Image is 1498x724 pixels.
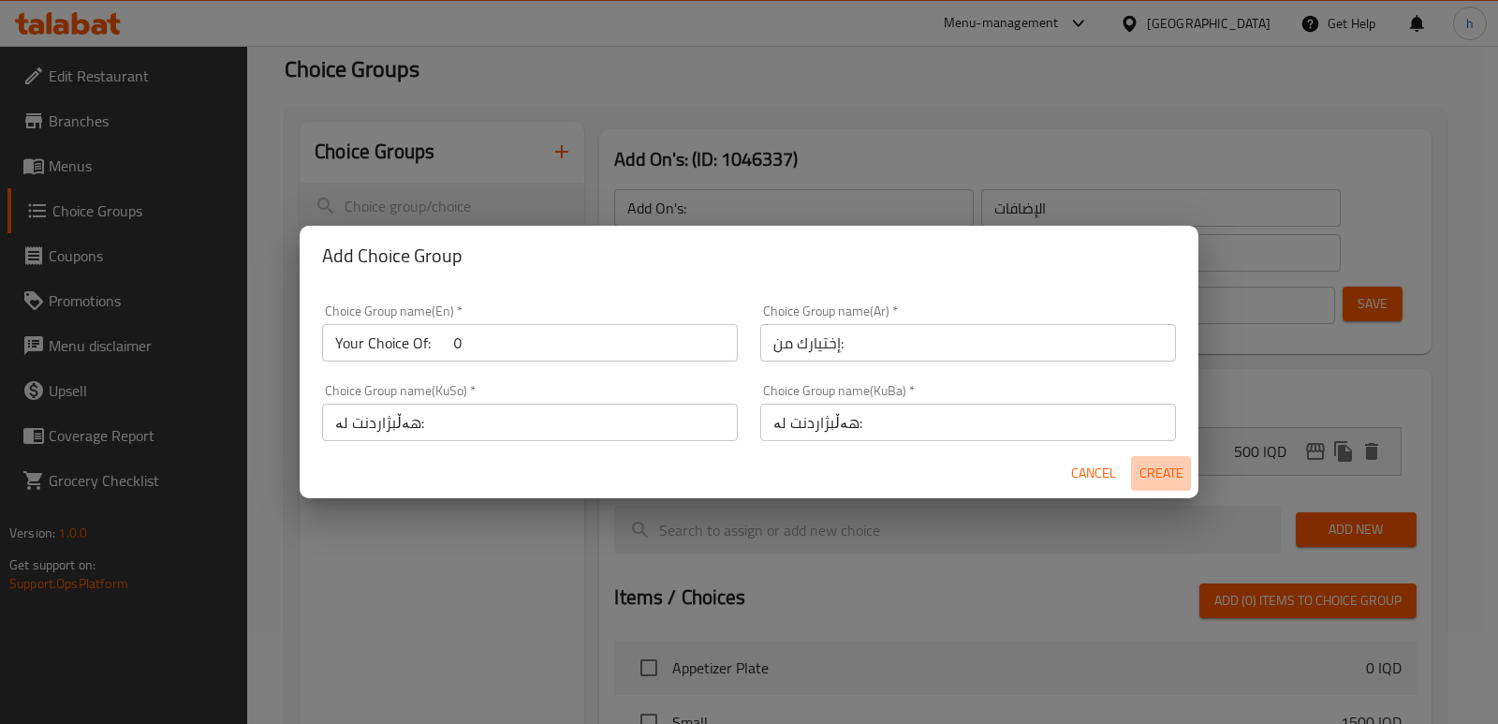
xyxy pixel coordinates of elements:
[760,404,1176,441] input: Please enter Choice Group name(KuBa)
[1131,456,1191,491] button: Create
[1138,462,1183,485] span: Create
[322,404,738,441] input: Please enter Choice Group name(KuSo)
[760,324,1176,362] input: Please enter Choice Group name(ar)
[1071,462,1116,485] span: Cancel
[322,241,1176,271] h2: Add Choice Group
[322,324,738,362] input: Please enter Choice Group name(en)
[1064,456,1123,491] button: Cancel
